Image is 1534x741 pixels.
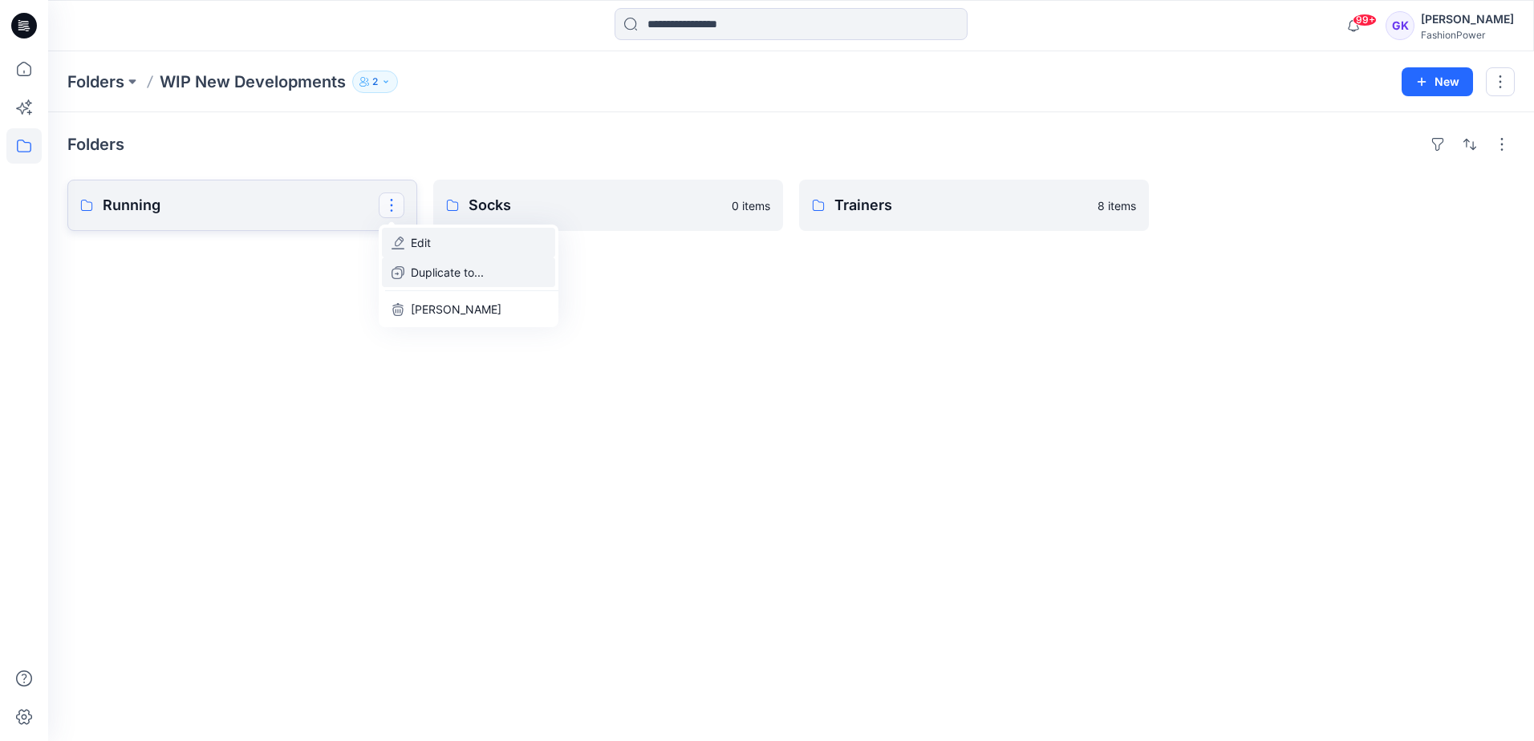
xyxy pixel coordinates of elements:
a: Folders [67,71,124,93]
p: 2 [372,73,378,91]
p: Socks [469,194,722,217]
p: Duplicate to... [411,264,484,281]
p: WIP New Developments [160,71,346,93]
button: New [1402,67,1473,96]
div: FashionPower [1421,29,1514,41]
p: 8 items [1098,197,1136,214]
a: Socks0 items [433,180,783,231]
a: Trainers8 items [799,180,1149,231]
span: 99+ [1353,14,1377,26]
p: 0 items [732,197,770,214]
p: Trainers [834,194,1088,217]
a: RunningEditDuplicate to...[PERSON_NAME] [67,180,417,231]
h4: Folders [67,135,124,154]
button: 2 [352,71,398,93]
p: Edit [411,234,431,251]
p: [PERSON_NAME] [411,301,501,318]
div: GK [1386,11,1414,40]
div: [PERSON_NAME] [1421,10,1514,29]
p: Running [103,194,379,217]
